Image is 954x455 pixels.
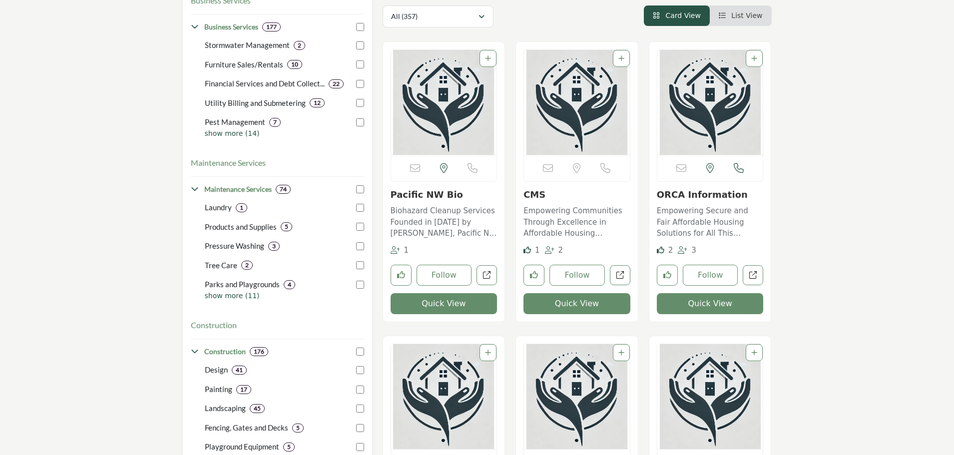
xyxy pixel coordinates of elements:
[618,349,624,357] a: Add To List
[204,347,246,357] h4: Construction: Expertise in building, renovating, and improving properties to create functional an...
[356,23,364,31] input: Select Business Services checkbox
[296,425,300,432] b: 5
[710,5,772,26] li: List View
[314,99,321,106] b: 12
[205,240,264,252] p: Pressure Washing: High-pressure washing services for outdoor surfaces.
[191,157,266,169] h3: Maintenance Services
[668,246,673,255] span: 2
[657,246,664,254] i: Likes
[356,118,364,126] input: Select Pest Management checkbox
[678,245,696,256] div: Followers
[245,262,249,269] b: 2
[205,422,288,434] p: Fencing, Gates and Decks: Fencing, gates, and deck installation or repairs.
[356,99,364,107] input: Select Utility Billing and Submetering checkbox
[391,50,497,155] a: Open Listing in new tab
[523,293,630,314] button: Quick View
[205,39,290,51] p: Stormwater Management: Management and planning of stormwater systems and compliance.
[356,185,364,193] input: Select Maintenance Services checkbox
[535,246,540,255] span: 1
[287,444,291,451] b: 5
[205,78,325,89] p: Financial Services and Debt Collection: Financial management services, including debt recovery so...
[276,185,291,194] div: 74 Results For Maintenance Services
[356,443,364,451] input: Select Playground Equipment checkbox
[523,189,545,200] a: CMS
[523,189,630,200] h3: CMS
[523,265,544,286] button: Like listing
[236,367,243,374] b: 41
[205,202,232,213] p: Laundry
[294,41,305,50] div: 2 Results For Stormwater Management
[731,11,762,19] span: List View
[281,222,292,231] div: 5 Results For Products and Supplies
[283,443,295,452] div: 5 Results For Playground Equipment
[205,260,237,271] p: Tree Care: Professional tree care and maintenance services.
[205,291,364,301] p: show more (11)
[205,384,232,395] p: Painting: Professional painting services for interiors and exteriors.
[204,184,272,194] h4: Maintenance Services: Services focused on property upkeep, ensuring safety, cleanliness, and long...
[657,50,763,155] img: ORCA Information
[743,265,763,286] a: Open orca-information in new tab
[356,424,364,432] input: Select Fencing, Gates and Decks checkbox
[205,59,283,70] p: Furniture Sales/Rentals: Sales and rental solutions for furniture in residential or commercial pr...
[269,118,281,127] div: 7 Results For Pest Management
[356,223,364,231] input: Select Products and Supplies checkbox
[356,60,364,68] input: Select Furniture Sales/Rentals checkbox
[356,348,364,356] input: Select Construction checkbox
[657,205,764,239] p: Empowering Secure and Fair Affordable Housing Solutions for All This innovative company operates ...
[391,189,463,200] a: Pacific NW Bio
[254,405,261,412] b: 45
[524,50,630,155] img: CMS
[657,344,763,449] a: Open Listing in new tab
[205,116,265,128] p: Pest Management: Comprehensive pest control services for properties.
[241,261,253,270] div: 2 Results For Tree Care
[523,205,630,239] p: Empowering Communities Through Excellence in Affordable Housing Solutions This company operates a...
[485,54,491,62] a: Add To List
[298,42,301,49] b: 2
[618,54,624,62] a: Add To List
[284,280,295,289] div: 4 Results For Parks and Playgrounds
[524,344,630,449] a: Open Listing in new tab
[523,203,630,239] a: Empowering Communities Through Excellence in Affordable Housing Solutions This company operates a...
[391,265,412,286] button: Like listing
[391,11,418,21] p: All (357)
[356,261,364,269] input: Select Tree Care checkbox
[391,203,497,239] a: Biohazard Cleanup Services Founded in [DATE] by [PERSON_NAME], Pacific NW Bio is a family-owned b...
[204,22,258,32] h4: Business Services: Solutions to enhance operations, streamline processes, and support financial a...
[250,347,268,356] div: 176 Results For Construction
[719,11,763,19] a: View List
[292,424,304,433] div: 5 Results For Fencing, Gates and Decks
[205,221,277,233] p: Products and Supplies: Supplies and products for property management and maintenance.
[333,80,340,87] b: 22
[356,41,364,49] input: Select Stormwater Management checkbox
[691,246,696,255] span: 3
[356,281,364,289] input: Select Parks and Playgrounds checkbox
[205,403,246,414] p: Landscaping : Landscaping services for beautifying and maintaining properties.
[524,344,630,449] img: National Housing Compliance
[653,11,701,19] a: View Card
[391,344,497,449] a: Open Listing in new tab
[191,319,237,331] button: Construction
[391,293,497,314] button: Quick View
[356,366,364,374] input: Select Design checkbox
[657,203,764,239] a: Empowering Secure and Fair Affordable Housing Solutions for All This innovative company operates ...
[751,349,757,357] a: Add To List
[391,344,497,449] img: Stewart & Hall Insurance Agency
[240,386,247,393] b: 17
[356,204,364,212] input: Select Laundry checkbox
[545,245,563,256] div: Followers
[417,265,472,286] button: Follow
[391,189,497,200] h3: Pacific NW Bio
[232,366,247,375] div: 41 Results For Design
[549,265,605,286] button: Follow
[356,386,364,394] input: Select Painting checkbox
[383,5,493,27] button: All (357)
[285,223,288,230] b: 5
[288,281,291,288] b: 4
[657,344,763,449] img: 1UP Floors
[391,205,497,239] p: Biohazard Cleanup Services Founded in [DATE] by [PERSON_NAME], Pacific NW Bio is a family-owned b...
[485,349,491,357] a: Add To List
[254,348,264,355] b: 176
[329,79,344,88] div: 22 Results For Financial Services and Debt Collection
[657,265,678,286] button: Like listing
